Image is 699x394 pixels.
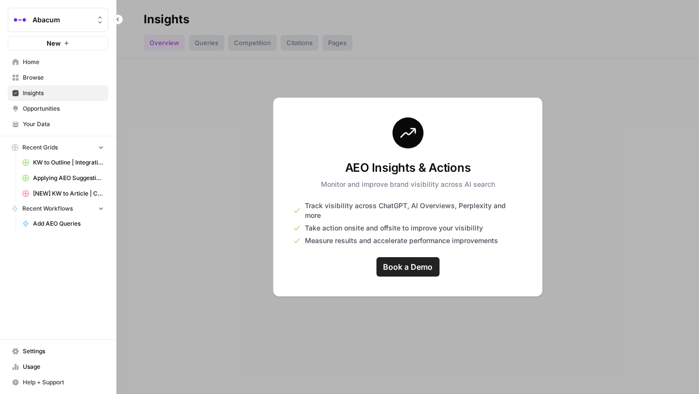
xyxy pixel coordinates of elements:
[305,201,523,220] span: Track visibility across ChatGPT, AI Overviews, Perplexity and more
[33,158,104,167] span: KW to Outline | Integration Pages Grid
[33,219,104,228] span: Add AEO Queries
[8,140,108,155] button: Recent Grids
[11,11,29,29] img: Abacum Logo
[8,8,108,32] button: Workspace: Abacum
[23,89,104,98] span: Insights
[376,257,439,277] a: Book a Demo
[18,170,108,186] a: Applying AEO Suggestions
[23,120,104,129] span: Your Data
[23,362,104,371] span: Usage
[33,15,91,25] span: Abacum
[8,36,108,50] button: New
[305,223,483,233] span: Take action onsite and offsite to improve your visibility
[321,180,495,189] p: Monitor and improve brand visibility across AI search
[8,70,108,85] a: Browse
[8,116,108,132] a: Your Data
[383,261,433,273] span: Book a Demo
[33,174,104,182] span: Applying AEO Suggestions
[47,38,61,48] span: New
[305,236,498,246] span: Measure results and accelerate performance improvements
[23,347,104,356] span: Settings
[23,58,104,66] span: Home
[18,216,108,231] a: Add AEO Queries
[22,143,58,152] span: Recent Grids
[23,378,104,387] span: Help + Support
[8,359,108,375] a: Usage
[18,186,108,201] a: [NEW] KW to Article | Cohort Grid
[23,104,104,113] span: Opportunities
[8,85,108,101] a: Insights
[22,204,73,213] span: Recent Workflows
[321,160,495,176] h3: AEO Insights & Actions
[33,189,104,198] span: [NEW] KW to Article | Cohort Grid
[8,101,108,116] a: Opportunities
[8,201,108,216] button: Recent Workflows
[8,344,108,359] a: Settings
[18,155,108,170] a: KW to Outline | Integration Pages Grid
[8,54,108,70] a: Home
[8,375,108,390] button: Help + Support
[23,73,104,82] span: Browse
